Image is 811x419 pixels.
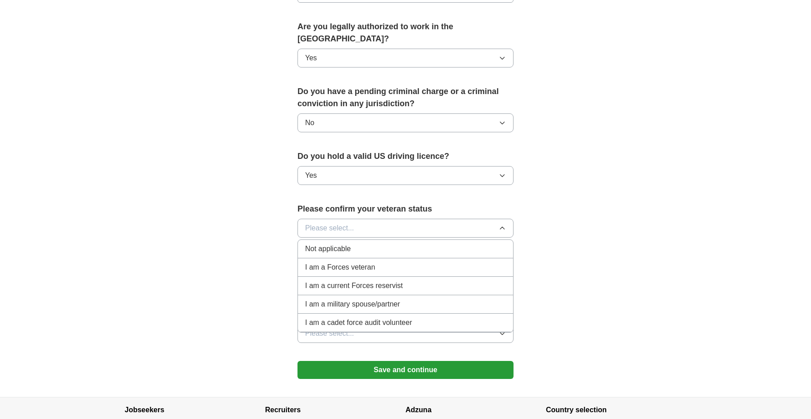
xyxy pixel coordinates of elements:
[305,299,400,310] span: I am a military spouse/partner
[305,317,412,328] span: I am a cadet force audit volunteer
[297,49,514,68] button: Yes
[305,328,354,339] span: Please select...
[297,150,514,162] label: Do you hold a valid US driving licence?
[297,21,514,45] label: Are you legally authorized to work in the [GEOGRAPHIC_DATA]?
[297,219,514,238] button: Please select...
[305,53,317,63] span: Yes
[305,262,375,273] span: I am a Forces veteran
[305,223,354,234] span: Please select...
[297,86,514,110] label: Do you have a pending criminal charge or a criminal conviction in any jurisdiction?
[305,117,314,128] span: No
[305,243,351,254] span: Not applicable
[297,113,514,132] button: No
[297,324,514,343] button: Please select...
[305,280,403,291] span: I am a current Forces reservist
[305,170,317,181] span: Yes
[297,166,514,185] button: Yes
[297,361,514,379] button: Save and continue
[297,203,514,215] label: Please confirm your veteran status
